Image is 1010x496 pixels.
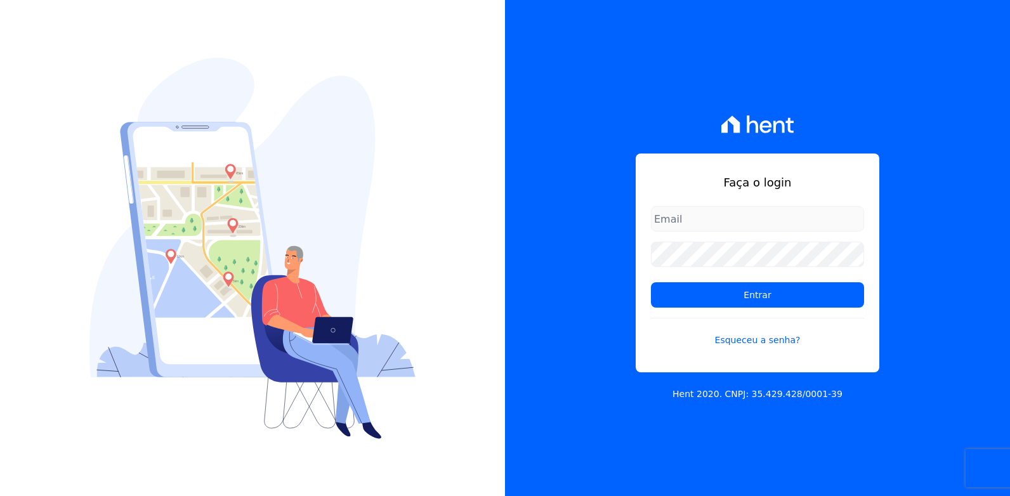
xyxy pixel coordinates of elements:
h1: Faça o login [651,174,864,191]
p: Hent 2020. CNPJ: 35.429.428/0001-39 [672,388,843,401]
img: Login [89,58,416,439]
input: Email [651,206,864,232]
a: Esqueceu a senha? [651,318,864,347]
input: Entrar [651,282,864,308]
